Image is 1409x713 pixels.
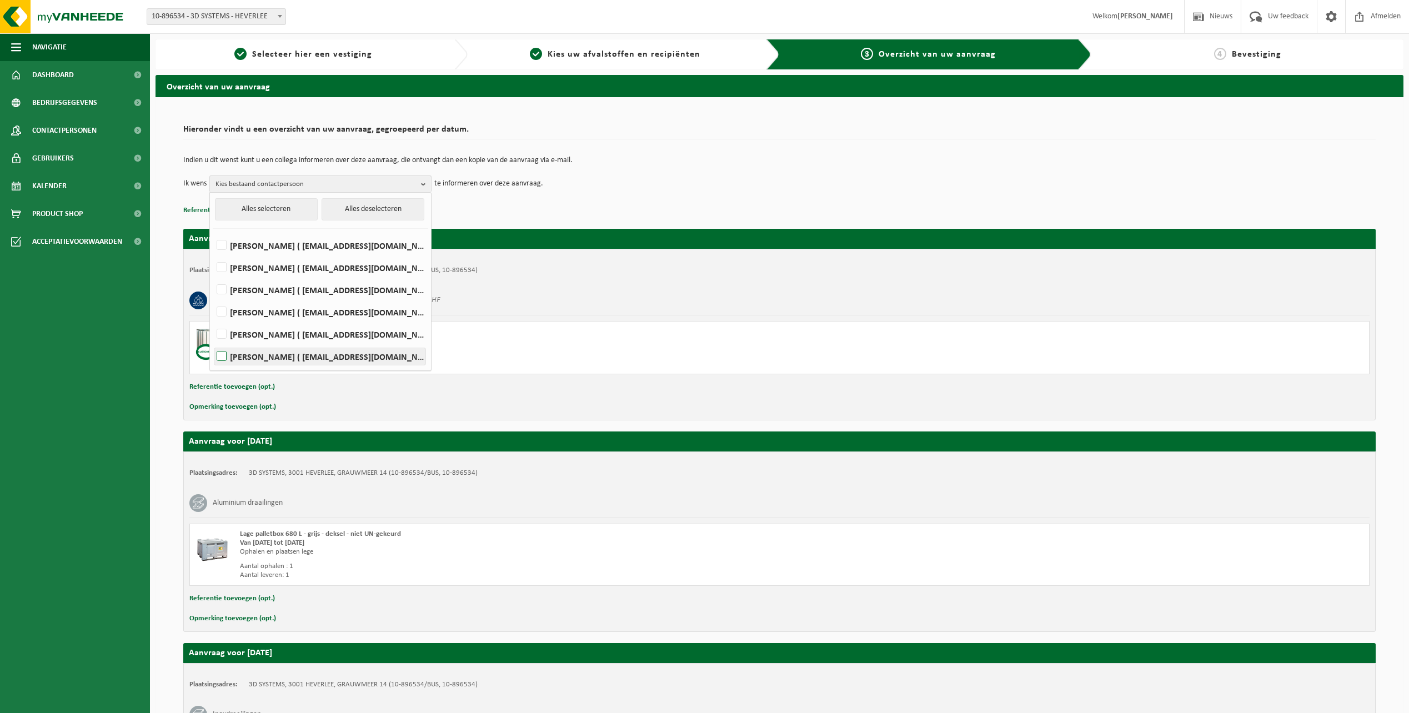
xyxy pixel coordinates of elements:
[32,89,97,117] span: Bedrijfsgegevens
[214,304,425,320] label: [PERSON_NAME] ( [EMAIL_ADDRESS][DOMAIN_NAME] )
[1214,48,1226,60] span: 4
[32,33,67,61] span: Navigatie
[214,237,425,254] label: [PERSON_NAME] ( [EMAIL_ADDRESS][DOMAIN_NAME] )
[879,50,996,59] span: Overzicht van uw aanvraag
[240,345,824,354] div: Ophalen (geen levering lege)
[252,50,372,59] span: Selecteer hier een vestiging
[189,591,275,606] button: Referentie toevoegen (opt.)
[249,469,478,478] td: 3D SYSTEMS, 3001 HEVERLEE, GRAUWMEER 14 (10-896534/BUS, 10-896534)
[189,380,275,394] button: Referentie toevoegen (opt.)
[322,198,424,220] button: Alles deselecteren
[473,48,758,61] a: 2Kies uw afvalstoffen en recipiënten
[183,125,1376,140] h2: Hieronder vindt u een overzicht van uw aanvraag, gegroepeerd per datum.
[214,259,425,276] label: [PERSON_NAME] ( [EMAIL_ADDRESS][DOMAIN_NAME] )
[183,157,1376,164] p: Indien u dit wenst kunt u een collega informeren over deze aanvraag, die ontvangt dan een kopie v...
[156,75,1403,97] h2: Overzicht van uw aanvraag
[183,175,207,192] p: Ik wens
[189,469,238,476] strong: Plaatsingsadres:
[161,48,445,61] a: 1Selecteer hier een vestiging
[209,175,432,192] button: Kies bestaand contactpersoon
[861,48,873,60] span: 3
[240,539,304,546] strong: Van [DATE] tot [DATE]
[1232,50,1281,59] span: Bevestiging
[189,234,272,243] strong: Aanvraag voor [DATE]
[530,48,542,60] span: 2
[189,437,272,446] strong: Aanvraag voor [DATE]
[240,562,824,571] div: Aantal ophalen : 1
[213,494,283,512] h3: Aluminium draailingen
[215,198,318,220] button: Alles selecteren
[234,48,247,60] span: 1
[195,327,229,360] img: PB-IC-CU.png
[240,548,824,556] div: Ophalen en plaatsen lege
[189,267,238,274] strong: Plaatsingsadres:
[548,50,700,59] span: Kies uw afvalstoffen en recipiënten
[189,681,238,688] strong: Plaatsingsadres:
[189,649,272,657] strong: Aanvraag voor [DATE]
[434,175,543,192] p: te informeren over deze aanvraag.
[32,172,67,200] span: Kalender
[214,348,425,365] label: [PERSON_NAME] ( [EMAIL_ADDRESS][DOMAIN_NAME] )
[214,282,425,298] label: [PERSON_NAME] ( [EMAIL_ADDRESS][DOMAIN_NAME] )
[32,144,74,172] span: Gebruikers
[1117,12,1173,21] strong: [PERSON_NAME]
[147,8,286,25] span: 10-896534 - 3D SYSTEMS - HEVERLEE
[195,530,229,563] img: PB-LB-0680-HPE-GY-11.png
[183,203,269,218] button: Referentie toevoegen (opt.)
[32,117,97,144] span: Contactpersonen
[147,9,285,24] span: 10-896534 - 3D SYSTEMS - HEVERLEE
[189,400,276,414] button: Opmerking toevoegen (opt.)
[215,176,417,193] span: Kies bestaand contactpersoon
[189,611,276,626] button: Opmerking toevoegen (opt.)
[214,326,425,343] label: [PERSON_NAME] ( [EMAIL_ADDRESS][DOMAIN_NAME] )
[32,228,122,255] span: Acceptatievoorwaarden
[240,530,401,538] span: Lage palletbox 680 L - grijs - deksel - niet UN-gekeurd
[32,61,74,89] span: Dashboard
[240,571,824,580] div: Aantal leveren: 1
[32,200,83,228] span: Product Shop
[249,680,478,689] td: 3D SYSTEMS, 3001 HEVERLEE, GRAUWMEER 14 (10-896534/BUS, 10-896534)
[240,359,824,368] div: Aantal: 8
